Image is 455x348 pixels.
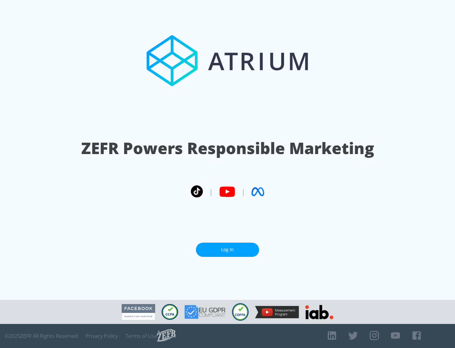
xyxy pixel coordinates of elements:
h1: ZEFR Powers Responsible Marketing [81,137,374,159]
img: Facebook Marketing Partner [122,304,155,320]
img: IAB [305,305,333,319]
span: © 2025 ZEFR All Rights Reserved [5,333,78,339]
span: | [241,187,245,196]
a: Log In [196,243,259,257]
span: | [209,187,213,196]
a: Privacy Policy [86,333,118,339]
img: GDPR Compliant [185,305,226,319]
img: COPPA Compliant [232,303,249,321]
img: CCPA Compliant [161,304,178,320]
a: Terms of Use [125,333,157,339]
img: YouTube Measurement Program [255,306,299,318]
